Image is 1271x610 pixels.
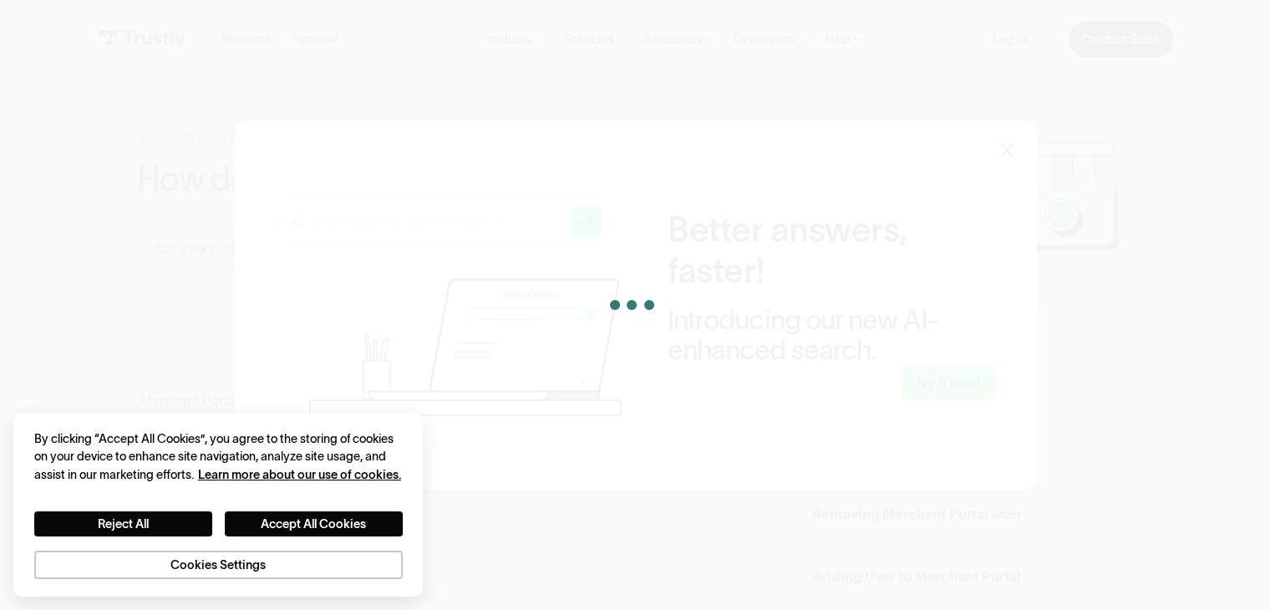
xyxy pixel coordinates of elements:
button: Reject All [34,511,212,537]
div: Privacy [34,430,403,580]
button: Cookies Settings [34,551,403,580]
div: By clicking “Accept All Cookies”, you agree to the storing of cookies on your device to enhance s... [34,430,403,484]
a: More information about your privacy, opens in a new tab [198,468,401,481]
button: Accept All Cookies [225,511,403,537]
div: Cookie banner [13,413,423,596]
